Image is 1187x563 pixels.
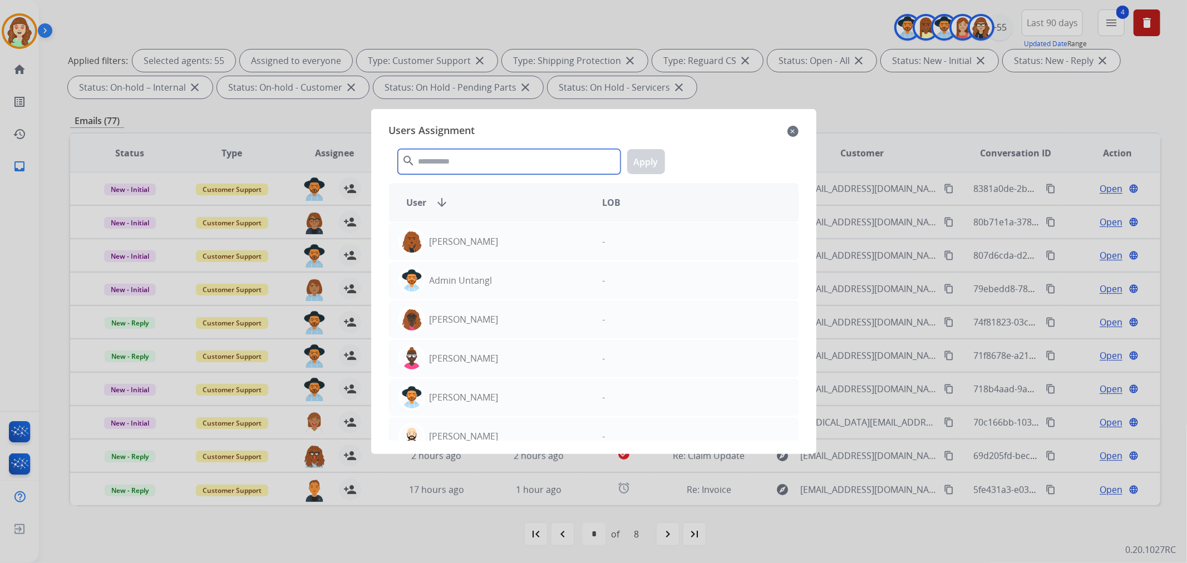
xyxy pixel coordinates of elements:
button: Apply [627,149,665,174]
div: User [398,196,594,209]
span: LOB [603,196,621,209]
p: [PERSON_NAME] [430,235,499,248]
p: [PERSON_NAME] [430,352,499,365]
p: - [603,313,605,326]
span: Users Assignment [389,122,475,140]
p: - [603,352,605,365]
p: [PERSON_NAME] [430,313,499,326]
mat-icon: search [402,154,416,167]
p: [PERSON_NAME] [430,391,499,404]
p: - [603,391,605,404]
mat-icon: arrow_downward [436,196,449,209]
p: - [603,429,605,443]
p: - [603,235,605,248]
p: Admin Untangl [430,274,492,287]
p: [PERSON_NAME] [430,429,499,443]
mat-icon: close [787,125,799,138]
p: - [603,274,605,287]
